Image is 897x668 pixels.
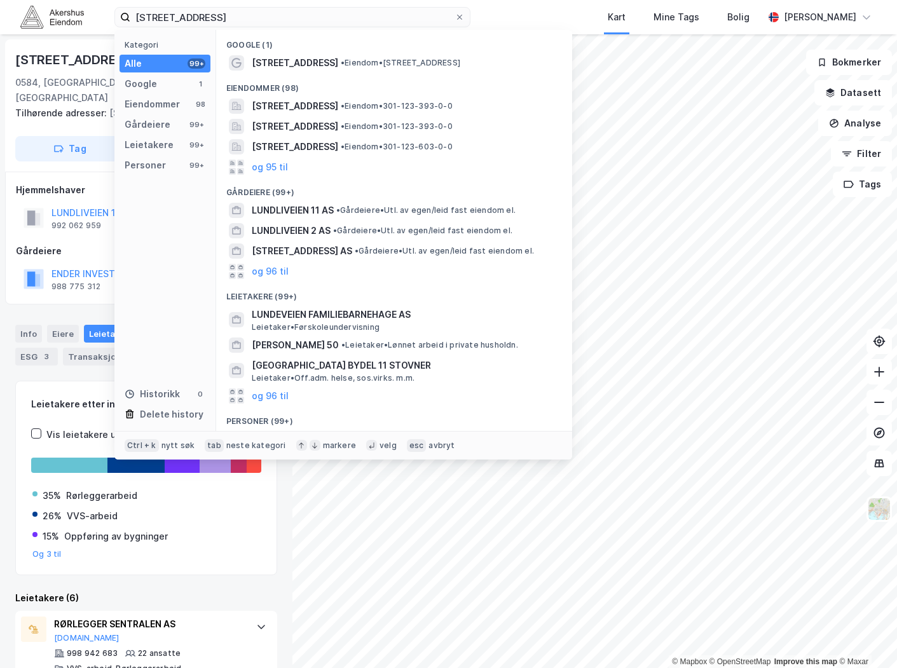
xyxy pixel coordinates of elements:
div: Rørleggerarbeid [66,488,137,503]
span: [STREET_ADDRESS] AS [252,243,352,259]
div: 99+ [188,140,205,150]
button: Analyse [818,111,892,136]
div: esc [407,439,427,452]
div: Alle [125,56,142,71]
div: Info [15,325,42,343]
button: og 96 til [252,388,289,404]
div: Transaksjoner [63,348,150,365]
div: [STREET_ADDRESS] [15,50,140,70]
div: 0 [195,389,205,399]
button: Og 3 til [32,549,62,559]
div: 0584, [GEOGRAPHIC_DATA], [GEOGRAPHIC_DATA] [15,75,176,106]
a: Mapbox [672,657,707,666]
div: Mine Tags [654,10,699,25]
span: • [355,246,359,256]
span: Eiendom • 301-123-393-0-0 [341,121,453,132]
div: tab [205,439,224,452]
span: Leietaker • Off.adm. helse, sos.virks. m.m. [252,373,414,383]
div: 3 [40,350,53,363]
div: Kart [608,10,626,25]
span: Gårdeiere • Utl. av egen/leid fast eiendom el. [333,226,512,236]
div: [PERSON_NAME] [784,10,856,25]
div: avbryt [428,440,455,451]
span: • [336,205,340,215]
span: [STREET_ADDRESS] [252,119,338,134]
span: [STREET_ADDRESS] [252,55,338,71]
button: Tags [833,172,892,197]
span: • [341,142,345,151]
div: ESG [15,348,58,365]
div: Gårdeiere [125,117,170,132]
span: • [341,101,345,111]
iframe: Chat Widget [833,607,897,668]
div: VVS-arbeid [67,508,118,524]
div: 998 942 683 [67,648,118,658]
div: [STREET_ADDRESS] [15,106,267,121]
div: Kategori [125,40,210,50]
button: og 95 til [252,160,288,175]
button: Filter [831,141,892,167]
button: [DOMAIN_NAME] [54,633,120,643]
div: nytt søk [161,440,195,451]
div: Vis leietakere uten ansatte [46,427,167,442]
input: Søk på adresse, matrikkel, gårdeiere, leietakere eller personer [130,8,455,27]
div: Leietakere (6) [15,590,277,606]
div: 99+ [188,119,205,130]
div: Delete history [140,407,203,422]
div: Eiendommer (98) [216,73,572,96]
div: Ctrl + k [125,439,159,452]
span: Gårdeiere • Utl. av egen/leid fast eiendom el. [355,246,534,256]
a: OpenStreetMap [709,657,771,666]
span: Gårdeiere • Utl. av egen/leid fast eiendom el. [336,205,516,215]
div: 1 [195,79,205,89]
div: Leietakere (99+) [216,282,572,304]
div: Eiendommer [125,97,180,112]
div: 26% [43,508,62,524]
div: Gårdeiere (99+) [216,177,572,200]
div: 992 062 959 [51,221,101,231]
div: Leietakere etter industri [31,397,261,412]
button: Datasett [814,80,892,106]
div: 15% [43,529,59,544]
div: Leietakere [84,325,154,343]
div: 99+ [188,160,205,170]
div: markere [323,440,356,451]
div: velg [380,440,397,451]
div: 99+ [188,58,205,69]
div: Personer (99+) [216,406,572,429]
div: Historikk [125,386,180,402]
span: [STREET_ADDRESS] [252,99,338,114]
div: Gårdeiere [16,243,277,259]
div: Hjemmelshaver [16,182,277,198]
img: akershus-eiendom-logo.9091f326c980b4bce74ccdd9f866810c.svg [20,6,84,28]
button: Tag [15,136,125,161]
div: neste kategori [226,440,286,451]
span: [PERSON_NAME] 50 [252,337,339,353]
button: Bokmerker [806,50,892,75]
span: • [341,58,345,67]
img: Z [867,497,891,521]
div: 22 ansatte [138,648,181,658]
span: LUNDEVEIEN FAMILIEBARNEHAGE AS [252,307,557,322]
span: LUNDLIVEIEN 11 AS [252,203,334,218]
span: Eiendom • [STREET_ADDRESS] [341,58,460,68]
div: Bolig [727,10,750,25]
span: Eiendom • 301-123-393-0-0 [341,101,453,111]
span: [STREET_ADDRESS] [252,139,338,154]
div: RØRLEGGER SENTRALEN AS [54,617,243,632]
button: og 96 til [252,264,289,279]
div: 988 775 312 [51,282,100,292]
div: Leietakere [125,137,174,153]
span: Leietaker • Førskoleundervisning [252,322,380,332]
span: • [333,226,337,235]
span: Tilhørende adresser: [15,107,109,118]
span: LUNDLIVEIEN 2 AS [252,223,331,238]
span: • [341,340,345,350]
div: 98 [195,99,205,109]
span: [GEOGRAPHIC_DATA] BYDEL 11 STOVNER [252,358,557,373]
a: Improve this map [774,657,837,666]
div: Kontrollprogram for chat [833,607,897,668]
div: Oppføring av bygninger [64,529,168,544]
span: Leietaker • Lønnet arbeid i private husholdn. [341,340,518,350]
div: Google (1) [216,30,572,53]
